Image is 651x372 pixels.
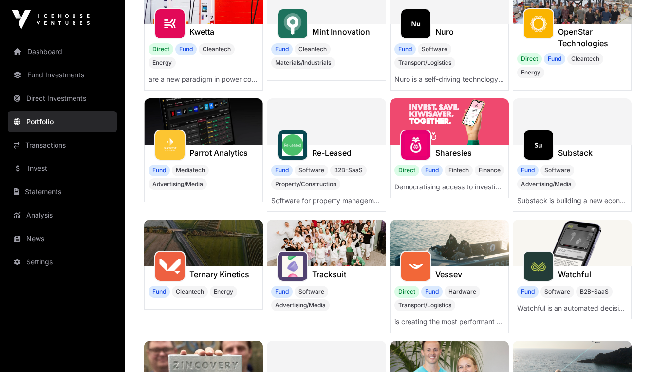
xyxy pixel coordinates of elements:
[144,98,263,145] img: Parrot Analytics
[8,64,117,86] a: Fund Investments
[8,111,117,132] a: Portfolio
[282,13,303,35] img: Mint.svg
[394,286,419,298] span: Direct
[602,325,651,372] iframe: Chat Widget
[175,43,197,55] span: Fund
[12,10,90,29] img: Icehouse Ventures Logo
[394,317,504,327] p: is creating the most performant sustainable marine propulsion in the world.
[152,180,203,188] span: Advertising/Media
[435,26,454,37] a: Nuro
[398,301,451,309] span: Transport/Logistics
[176,288,204,296] span: Cleantech
[149,286,170,298] span: Fund
[298,167,324,174] span: Software
[189,26,214,37] a: Kwetta
[448,288,476,296] span: Hardware
[149,165,170,176] span: Fund
[517,286,539,298] span: Fund
[144,220,263,266] img: Ternary Kinetics
[558,26,631,49] a: OpenStar Technologies
[521,69,540,76] span: Energy
[422,45,447,53] span: Software
[159,13,181,35] img: SVGs_Kwetta.svg
[513,220,632,266] img: Watchful
[405,134,427,156] img: sharesies_logo.jpeg
[275,59,331,67] span: Materials/Industrials
[390,220,509,266] img: Vessev
[517,165,539,176] span: Fund
[405,13,427,35] img: nuro436.png
[517,53,542,65] span: Direct
[528,13,549,35] img: OpenStar.svg
[390,98,509,145] a: Sharesies
[394,74,504,84] p: Nuro is a self-driving technology company on a mission to make autonomy accessible to all.
[203,45,231,53] span: Cleantech
[275,301,326,309] span: Advertising/Media
[8,181,117,203] a: Statements
[298,45,327,53] span: Cleantech
[394,43,416,55] span: Fund
[334,167,363,174] span: B2B-SaaS
[558,147,593,159] a: Substack
[528,256,549,277] img: watchful_ai_logo.jpeg
[544,167,570,174] span: Software
[448,167,469,174] span: Fintech
[176,167,205,174] span: Mediatech
[312,147,352,159] a: Re-Leased
[544,288,570,296] span: Software
[435,268,462,280] a: Vessev
[282,134,303,156] img: download.png
[8,158,117,179] a: Invest
[394,182,504,192] p: Democratising access to investing and wealth-building.
[271,43,293,55] span: Fund
[528,134,549,156] img: substack435.png
[271,196,381,205] p: Software for property management.
[435,147,472,159] a: Sharesies
[8,88,117,109] a: Direct Investments
[267,220,386,266] img: Tracksuit
[421,165,443,176] span: Fund
[394,165,419,176] span: Direct
[517,303,627,313] p: Watchful is an automated decision-maker that monitors security cameras with an unparalleled level...
[312,268,346,280] a: Tracksuit
[421,286,443,298] span: Fund
[189,147,248,159] a: Parrot Analytics
[275,180,336,188] span: Property/Construction
[558,268,591,280] a: Watchful
[312,26,370,37] a: Mint Innovation
[521,180,572,188] span: Advertising/Media
[398,59,451,67] span: Transport/Logistics
[580,288,609,296] span: B2B-SaaS
[544,53,565,65] span: Fund
[8,41,117,62] a: Dashboard
[189,268,249,280] a: Ternary Kinetics
[8,228,117,249] a: News
[214,288,233,296] span: Energy
[571,55,599,63] span: Cleantech
[479,167,501,174] span: Finance
[149,43,173,55] span: Direct
[159,134,181,156] img: Screenshot-2024-10-27-at-10.33.02%E2%80%AFAM.png
[8,205,117,226] a: Analysis
[271,286,293,298] span: Fund
[517,196,627,205] p: Substack is building a new economic engine for culture by putting publishers in charge and enabli...
[8,251,117,273] a: Settings
[271,165,293,176] span: Fund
